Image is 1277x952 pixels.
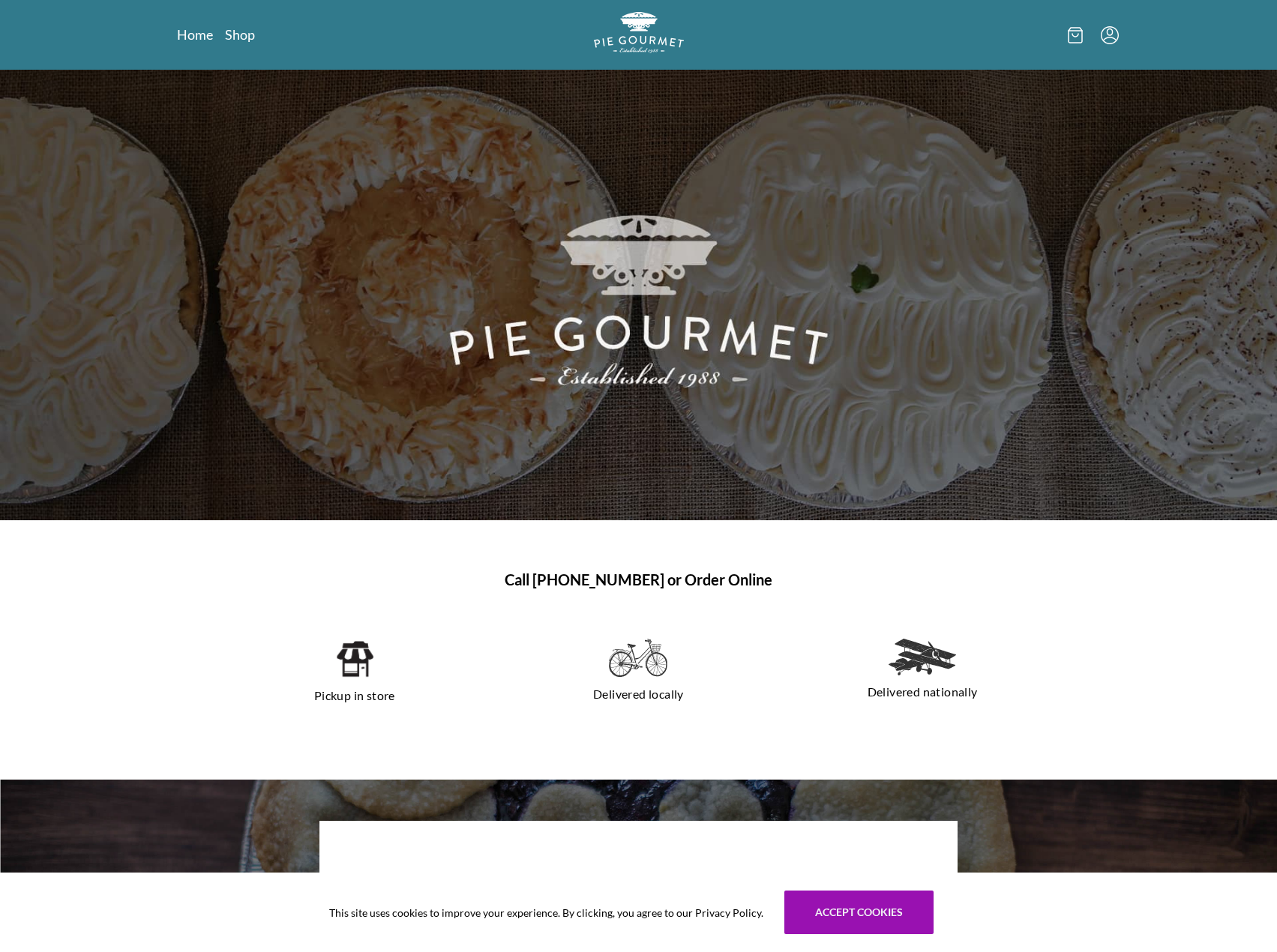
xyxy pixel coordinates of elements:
[889,639,956,675] img: delivered nationally
[1101,26,1119,44] button: Menu
[514,682,763,706] p: Delivered locally
[195,568,1083,591] h1: Call [PHONE_NUMBER] or Order Online
[177,25,213,43] a: Home
[609,639,667,678] img: delivered locally
[594,12,684,58] a: Logo
[231,684,479,708] p: Pickup in store
[225,25,255,43] a: Shop
[784,891,934,934] button: Accept cookies
[329,905,763,921] span: This site uses cookies to improve your experience. By clicking, you agree to our Privacy Policy.
[594,12,684,53] img: logo
[799,680,1047,704] p: Delivered nationally
[335,639,373,679] img: pickup in store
